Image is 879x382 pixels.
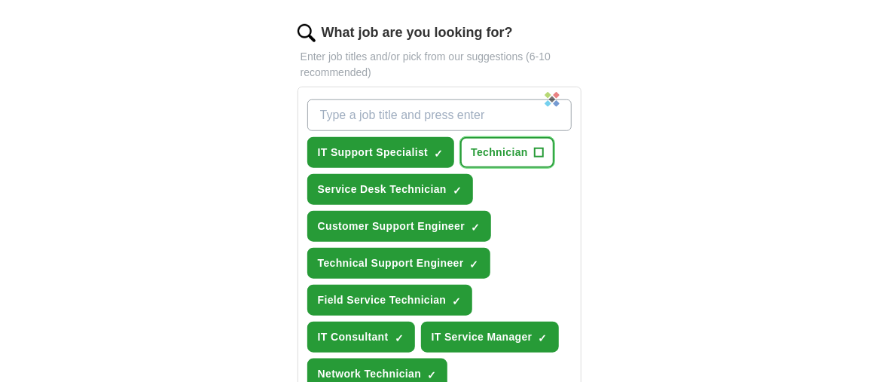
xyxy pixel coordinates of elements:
span: ✓ [395,332,404,344]
span: Network Technician [318,366,422,382]
span: IT Service Manager [432,329,533,345]
span: IT Consultant [318,329,389,345]
span: Customer Support Engineer [318,219,465,234]
button: Customer Support Engineer✓ [307,211,491,242]
input: Type a job title and press enter [307,99,572,131]
span: ✓ [434,148,443,160]
span: Service Desk Technician [318,182,447,197]
button: Technician [460,137,554,168]
span: IT Support Specialist [318,145,429,160]
span: Technical Support Engineer [318,255,464,271]
span: ✓ [539,332,548,344]
span: Technician [471,145,528,160]
span: ✓ [452,295,461,307]
img: Sticky Password [545,92,560,107]
p: Enter job titles and/or pick from our suggestions (6-10 recommended) [298,49,582,81]
button: IT Service Manager✓ [421,322,559,353]
label: What job are you looking for? [322,23,513,43]
img: search.png [298,24,316,42]
span: ✓ [427,369,436,381]
button: IT Support Specialist✓ [307,137,455,168]
span: ✓ [453,185,462,197]
span: ✓ [471,222,480,234]
button: IT Consultant✓ [307,322,415,353]
button: Field Service Technician✓ [307,285,473,316]
button: Technical Support Engineer✓ [307,248,490,279]
button: Service Desk Technician✓ [307,174,473,205]
span: Field Service Technician [318,292,447,308]
span: ✓ [470,258,479,270]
